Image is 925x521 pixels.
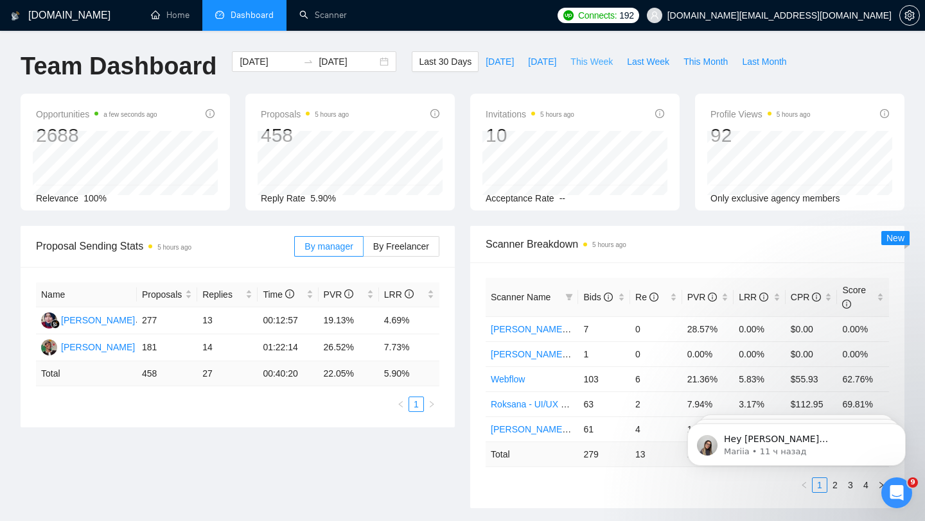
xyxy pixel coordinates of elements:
span: Reply Rate [261,193,305,203]
td: Total [486,441,578,466]
span: This Month [683,55,728,69]
button: Last Month [735,51,793,72]
span: Hey [PERSON_NAME][EMAIL_ADDRESS][DOMAIN_NAME], Looks like your Upwork agency ValsyDev 🤖 AI Platfo... [56,37,219,252]
img: RA [41,339,57,355]
time: 5 hours ago [592,241,626,248]
img: logo [11,6,20,26]
span: Proposals [261,107,349,122]
td: 6 [630,366,682,391]
td: 0.00% [837,341,889,366]
span: Scanner Name [491,292,551,302]
span: Last Week [627,55,669,69]
td: 0.00% [837,316,889,341]
span: filter [563,287,576,307]
span: This Week [570,55,613,69]
th: Name [36,282,137,307]
span: Invitations [486,107,574,122]
span: [DATE] [486,55,514,69]
td: 1 [578,341,630,366]
span: LRR [384,289,414,300]
td: 0 [630,341,682,366]
span: Time [263,289,294,300]
a: RH[PERSON_NAME] [41,314,135,325]
td: 181 [137,334,197,361]
li: Previous Page [393,397,409,412]
span: Score [842,285,866,309]
span: Proposals [142,287,182,302]
a: homeHome [151,10,189,21]
a: [PERSON_NAME] - UI/UX General [491,424,631,434]
td: $0.00 [786,316,838,341]
span: -- [559,193,565,203]
span: info-circle [430,109,439,118]
span: info-circle [759,293,768,302]
a: RA[PERSON_NAME] Azuatalam [41,341,179,352]
span: swap-right [303,56,313,67]
span: Bids [583,292,612,302]
div: [PERSON_NAME] [61,313,135,327]
span: 100% [84,193,107,203]
span: CPR [791,292,821,302]
button: setting [899,5,920,26]
td: 69.81% [837,391,889,416]
td: 63 [578,391,630,416]
td: 4.69% [379,307,439,334]
input: End date [319,55,377,69]
td: 26.52% [319,334,379,361]
td: 3.17% [734,391,786,416]
span: PVR [324,289,354,300]
td: 2 [630,391,682,416]
td: 458 [137,361,197,386]
button: [DATE] [479,51,521,72]
span: Opportunities [36,107,157,122]
span: New [886,233,904,243]
input: Start date [240,55,298,69]
span: Profile Views [710,107,811,122]
div: 458 [261,123,349,148]
span: Dashboard [231,10,274,21]
td: $55.93 [786,366,838,391]
iframe: Intercom live chat [881,477,912,508]
span: Scanner Breakdown [486,236,889,252]
span: By manager [304,241,353,252]
span: info-circle [285,289,294,298]
span: info-circle [604,293,613,302]
a: Webflow [491,374,525,384]
td: 0.00% [734,316,786,341]
span: info-circle [206,109,215,118]
time: 5 hours ago [315,111,349,118]
span: Proposal Sending Stats [36,238,294,254]
td: 7 [578,316,630,341]
span: Last 30 Days [419,55,471,69]
button: Last 30 Days [412,51,479,72]
span: Acceptance Rate [486,193,554,203]
time: 5 hours ago [540,111,574,118]
span: Connects: [578,8,617,22]
span: 5.90% [310,193,336,203]
td: 00:12:57 [258,307,318,334]
td: 13 [197,307,258,334]
td: 01:22:14 [258,334,318,361]
span: Relevance [36,193,78,203]
span: info-circle [344,289,353,298]
span: PVR [687,292,718,302]
span: By Freelancer [373,241,429,252]
span: info-circle [708,293,717,302]
div: [PERSON_NAME] Azuatalam [61,340,179,354]
span: Only exclusive agency members [710,193,840,203]
td: 279 [578,441,630,466]
div: 10 [486,123,574,148]
th: Proposals [137,282,197,307]
td: 103 [578,366,630,391]
li: 1 [409,397,424,412]
a: [PERSON_NAME] - UI/UX Education [491,349,639,359]
td: $112.95 [786,391,838,416]
span: info-circle [880,109,889,118]
td: 0.00% [734,341,786,366]
div: 92 [710,123,811,148]
time: 5 hours ago [777,111,811,118]
td: 19.13% [319,307,379,334]
li: Previous Page [797,477,812,493]
span: Last Month [742,55,786,69]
